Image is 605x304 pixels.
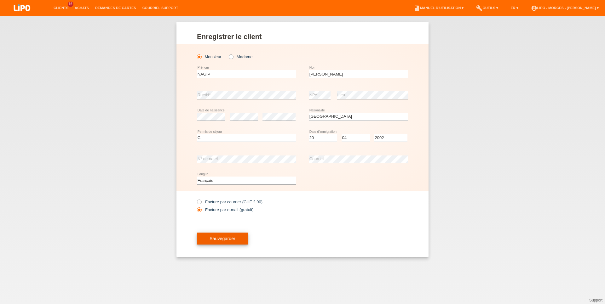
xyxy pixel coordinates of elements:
a: Support [589,298,602,302]
button: Sauvegarder [197,233,248,245]
span: Sauvegarder [210,236,235,241]
label: Madame [229,54,252,59]
a: account_circleLIPO - Morges - [PERSON_NAME] ▾ [528,6,602,10]
a: buildOutils ▾ [473,6,501,10]
label: Facture par e-mail (gratuit) [197,207,254,212]
input: Facture par e-mail (gratuit) [197,207,201,215]
input: Monsieur [197,54,201,59]
span: 16 [68,2,73,7]
a: Achats [72,6,92,10]
label: Facture par courrier (CHF 2.90) [197,200,262,204]
i: build [476,5,482,11]
i: book [414,5,420,11]
a: FR ▾ [508,6,521,10]
a: Courriel Support [139,6,181,10]
i: account_circle [531,5,537,11]
h1: Enregistrer le client [197,33,408,41]
a: bookManuel d’utilisation ▾ [411,6,467,10]
a: Demandes de cartes [92,6,139,10]
input: Madame [229,54,233,59]
input: Facture par courrier (CHF 2.90) [197,200,201,207]
a: Clients [50,6,72,10]
label: Monsieur [197,54,222,59]
a: LIPO pay [6,13,38,18]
